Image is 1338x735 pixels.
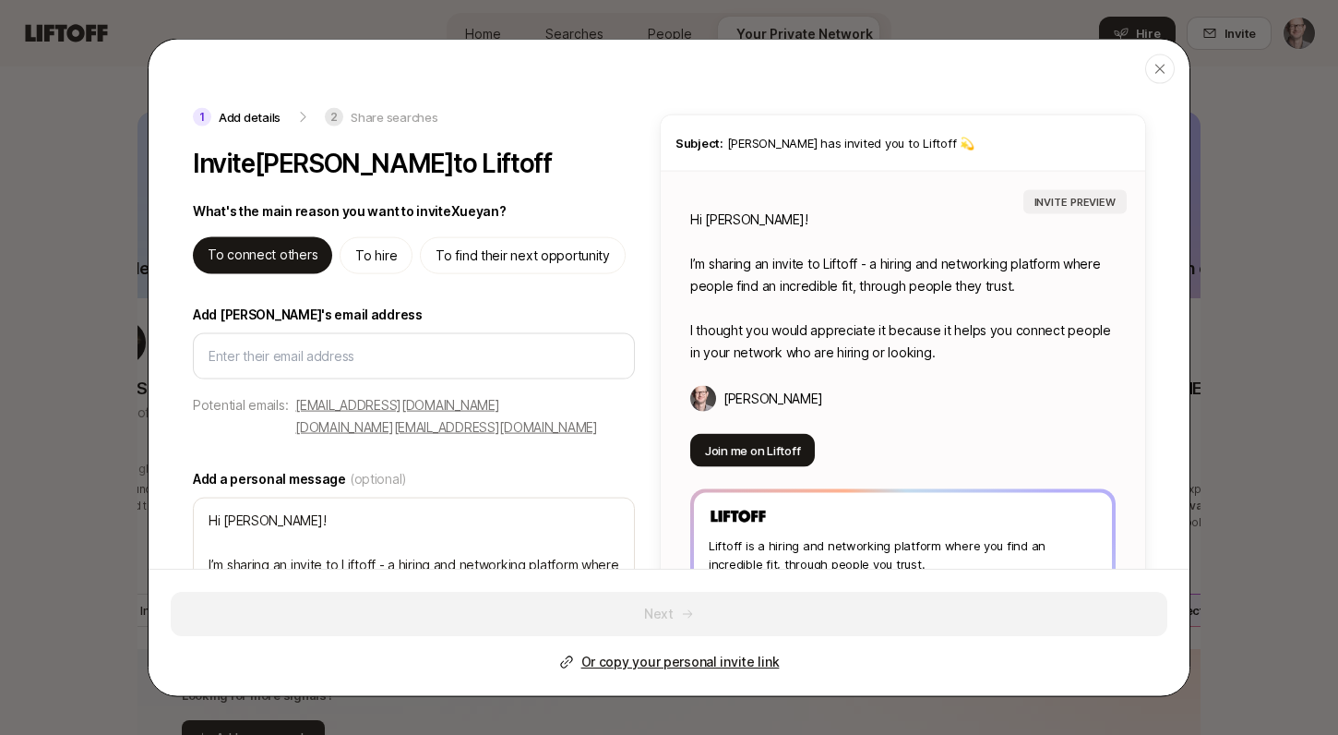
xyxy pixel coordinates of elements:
p: Invite [PERSON_NAME] to Liftoff [193,149,551,178]
span: (optional) [350,468,407,490]
p: Add details [219,108,281,127]
p: [PERSON_NAME] has invited you to Liftoff 💫 [675,134,1130,152]
input: Enter their email address [209,345,619,367]
p: To connect others [208,244,317,266]
p: 1 [193,108,211,127]
img: Liftoff Logo [709,508,768,525]
button: [DOMAIN_NAME][EMAIL_ADDRESS][DOMAIN_NAME] [295,416,598,439]
p: To hire [355,245,397,267]
p: Liftoff is a hiring and networking platform where you find an incredible fit, through people you ... [709,536,1097,572]
p: [PERSON_NAME] [723,388,822,410]
p: Hi [PERSON_NAME]! I’m sharing an invite to Liftoff - a hiring and networking platform where peopl... [690,209,1116,364]
p: Share searches [351,108,437,127]
p: What's the main reason you want to invite Xueyan ? [193,200,507,223]
label: Add [PERSON_NAME]'s email address [193,304,635,326]
p: INVITE PREVIEW [1034,194,1116,211]
span: Subject: [675,136,723,151]
p: Or copy your personal invite link [581,651,780,673]
label: Add a personal message [193,468,635,490]
img: Matt [690,386,716,412]
button: [EMAIL_ADDRESS][DOMAIN_NAME] [295,394,499,416]
textarea: Hi [PERSON_NAME]! I’m sharing an invite to Liftoff - a hiring and networking platform where peopl... [193,498,635,677]
p: Potential emails: [193,394,288,416]
button: Or copy your personal invite link [559,651,780,673]
button: Join me on Liftoff [690,434,815,467]
p: To find their next opportunity [436,245,610,267]
p: 2 [325,108,343,127]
